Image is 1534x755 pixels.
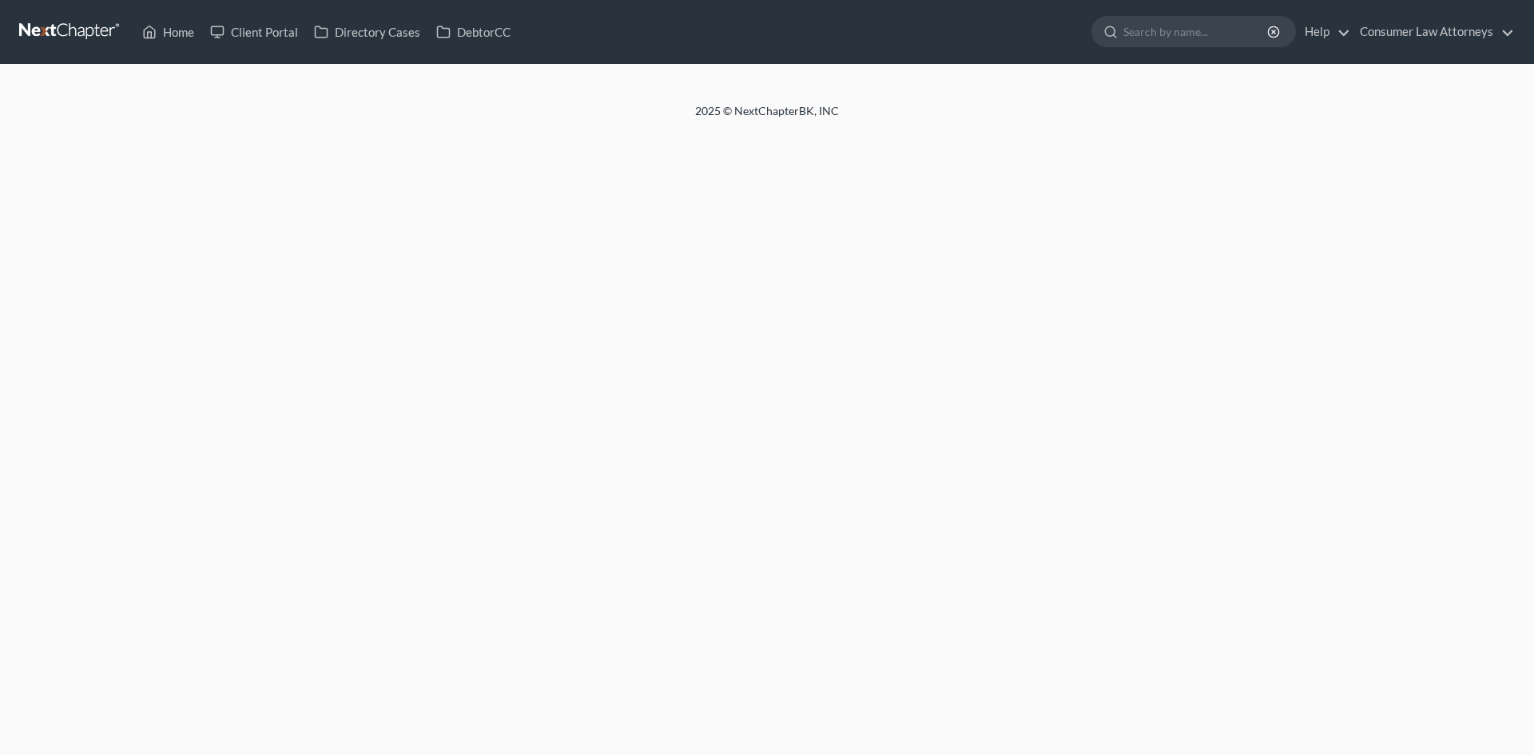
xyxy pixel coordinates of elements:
input: Search by name... [1123,17,1270,46]
a: Directory Cases [306,18,428,46]
a: Home [134,18,202,46]
a: Help [1297,18,1350,46]
a: DebtorCC [428,18,519,46]
a: Client Portal [202,18,306,46]
a: Consumer Law Attorneys [1352,18,1514,46]
div: 2025 © NextChapterBK, INC [312,103,1222,132]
